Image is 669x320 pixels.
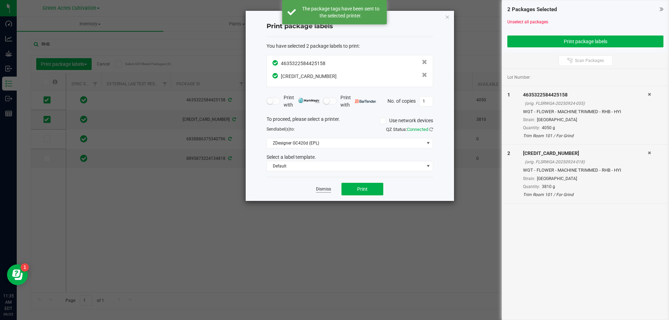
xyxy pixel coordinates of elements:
[523,150,648,157] div: [CREDIT_CARD_NUMBER]
[507,36,663,47] button: Print package labels
[267,138,424,148] span: ZDesigner GC420d (EPL)
[523,91,648,99] div: 4635322584425158
[507,92,510,97] span: 1
[281,73,337,79] span: [CREDIT_CARD_NUMBER]
[281,61,325,66] span: 4635322584425158
[267,22,433,31] h4: Print package labels
[542,184,555,189] span: 3810 g
[537,117,577,122] span: [GEOGRAPHIC_DATA]
[386,127,433,132] span: QZ Status:
[542,125,555,130] span: 4050 g
[316,186,331,192] a: Dismiss
[267,127,295,132] span: Send to:
[523,184,540,189] span: Quantity:
[523,133,648,139] div: Trim Room 101 / For Grind
[261,116,438,126] div: To proceed, please select a printer.
[523,176,535,181] span: Strain:
[300,5,382,19] div: The package tags have been sent to the selected printer.
[380,117,433,124] label: Use network devices
[507,150,510,156] span: 2
[261,154,438,161] div: Select a label template.
[407,127,428,132] span: Connected
[523,117,535,122] span: Strain:
[340,94,376,109] span: Print with
[575,58,604,63] span: Scan Packages
[267,161,424,171] span: Default
[523,192,648,198] div: Trim Room 101 / For Grind
[507,74,531,80] span: Lot Number:
[341,183,383,195] button: Print
[298,98,320,103] img: mark_magic_cybra.png
[272,59,279,67] span: In Sync
[272,72,279,79] span: In Sync
[355,100,376,103] img: bartender.png
[276,127,290,132] span: label(s)
[537,176,577,181] span: [GEOGRAPHIC_DATA]
[267,42,433,50] div: :
[525,159,648,165] div: (orig. FLSRWGA-20250924-018)
[523,167,648,174] div: WGT - FLOWER - MACHINE TRIMMED - RHB - HYI
[523,125,540,130] span: Quantity:
[523,108,648,115] div: WGT - FLOWER - MACHINE TRIMMED - RHB - HYI
[21,263,29,272] iframe: Resource center unread badge
[7,264,28,285] iframe: Resource center
[284,94,320,109] span: Print with
[507,19,548,24] a: Unselect all packages
[525,100,648,107] div: (orig. FLSRWGA-20250924-055)
[357,186,368,192] span: Print
[267,43,359,49] span: You have selected 2 package labels to print
[387,98,416,103] span: No. of copies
